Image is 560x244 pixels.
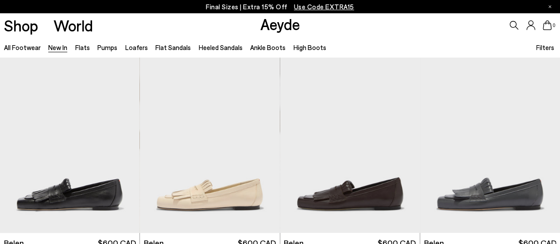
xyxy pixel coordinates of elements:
[125,43,148,51] a: Loafers
[155,43,191,51] a: Flat Sandals
[198,43,242,51] a: Heeled Sandals
[280,57,420,233] img: Belen Tassel Loafers
[260,15,300,33] a: Aeyde
[280,57,420,233] a: Next slide Previous slide
[250,43,286,51] a: Ankle Boots
[543,20,552,30] a: 0
[280,57,420,233] div: 1 / 6
[206,1,354,12] p: Final Sizes | Extra 15% Off
[552,23,556,28] span: 0
[294,3,354,11] span: Navigate to /collections/ss25-final-sizes
[420,57,560,233] div: 1 / 6
[4,18,38,33] a: Shop
[420,57,560,233] img: Belen Tassel Loafers
[48,43,67,51] a: New In
[536,43,554,51] span: Filters
[75,43,90,51] a: Flats
[97,43,117,51] a: Pumps
[293,43,326,51] a: High Boots
[140,57,279,233] img: Belen Tassel Loafers
[54,18,93,33] a: World
[4,43,41,51] a: All Footwear
[420,57,560,233] a: 6 / 6 1 / 6 2 / 6 3 / 6 4 / 6 5 / 6 6 / 6 1 / 6 Next slide Previous slide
